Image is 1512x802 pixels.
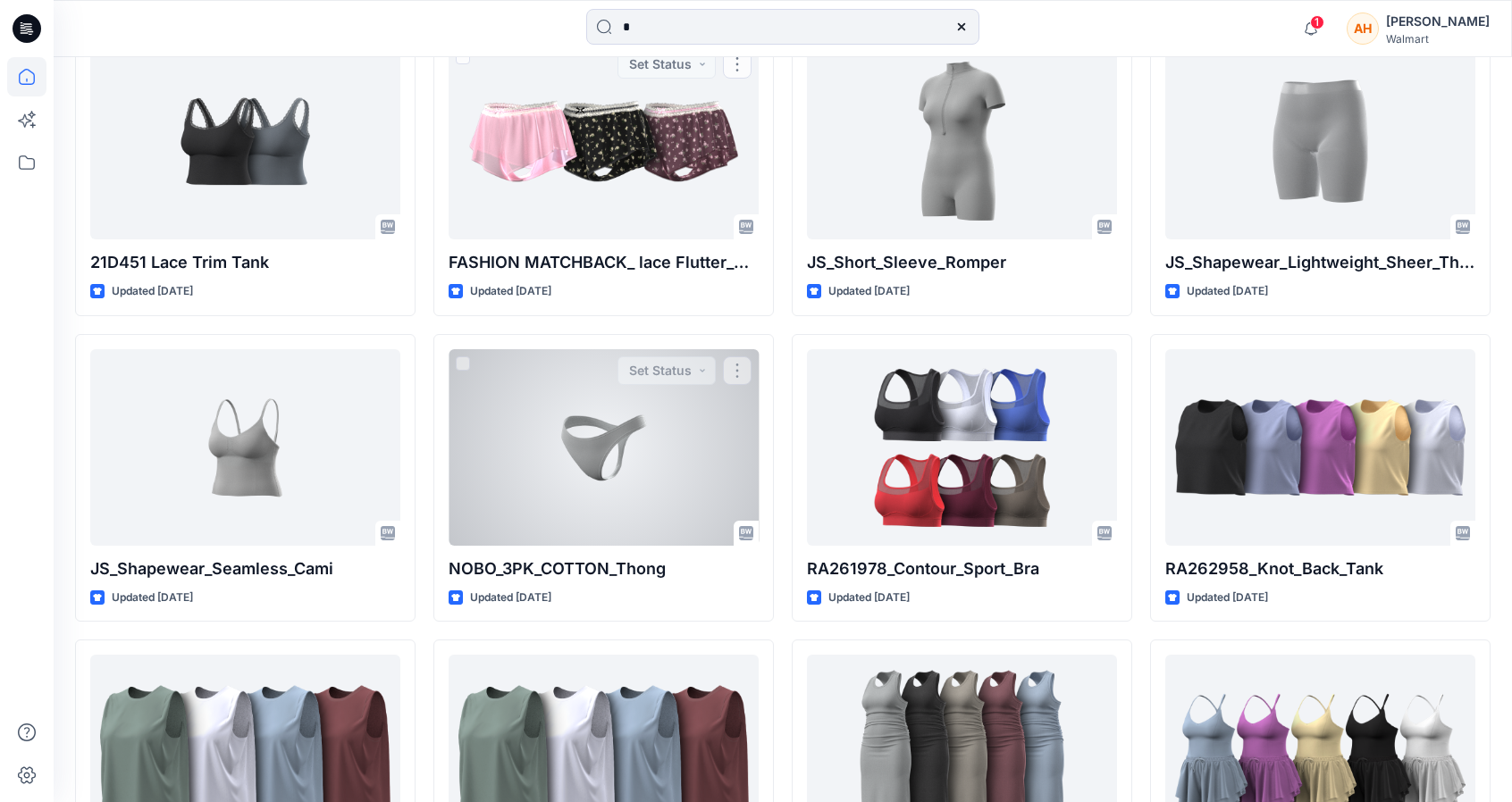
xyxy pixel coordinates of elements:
a: FASHION MATCHBACK_ lace Flutter_Shorti [449,43,759,239]
span: 1 [1310,15,1324,29]
p: Updated [DATE] [828,589,910,607]
p: RA261978_Contour_Sport_Bra [807,556,1117,581]
a: NOBO_3PK_COTTON_Thong [449,349,759,546]
p: Updated [DATE] [112,589,193,607]
a: RA262958_Knot_Back_Tank [1165,349,1475,546]
div: [PERSON_NAME] [1386,11,1490,32]
a: RA261978_Contour_Sport_Bra [807,349,1117,546]
div: AH [1347,13,1379,45]
a: JS_Shapewear_Seamless_Cami [90,349,400,546]
a: 21D451 Lace Trim Tank [90,43,400,239]
p: 21D451 Lace Trim Tank [90,250,400,275]
p: Updated [DATE] [1187,282,1268,301]
p: Updated [DATE] [1187,589,1268,607]
a: JS_Shapewear_Lightweight_Sheer_Thigh_Shaper [1165,43,1475,239]
p: JS_Shapewear_Lightweight_Sheer_Thigh_Shaper [1165,250,1475,275]
p: Updated [DATE] [828,282,910,301]
p: NOBO_3PK_COTTON_Thong [449,556,759,581]
a: JS_Short_Sleeve_Romper [807,43,1117,239]
p: RA262958_Knot_Back_Tank [1165,556,1475,581]
p: Updated [DATE] [470,589,551,607]
div: Walmart [1386,32,1490,46]
p: Updated [DATE] [470,282,551,301]
p: Updated [DATE] [112,282,193,301]
p: JS_Shapewear_Seamless_Cami [90,556,400,581]
p: FASHION MATCHBACK_ lace Flutter_Shorti [449,250,759,275]
p: JS_Short_Sleeve_Romper [807,250,1117,275]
